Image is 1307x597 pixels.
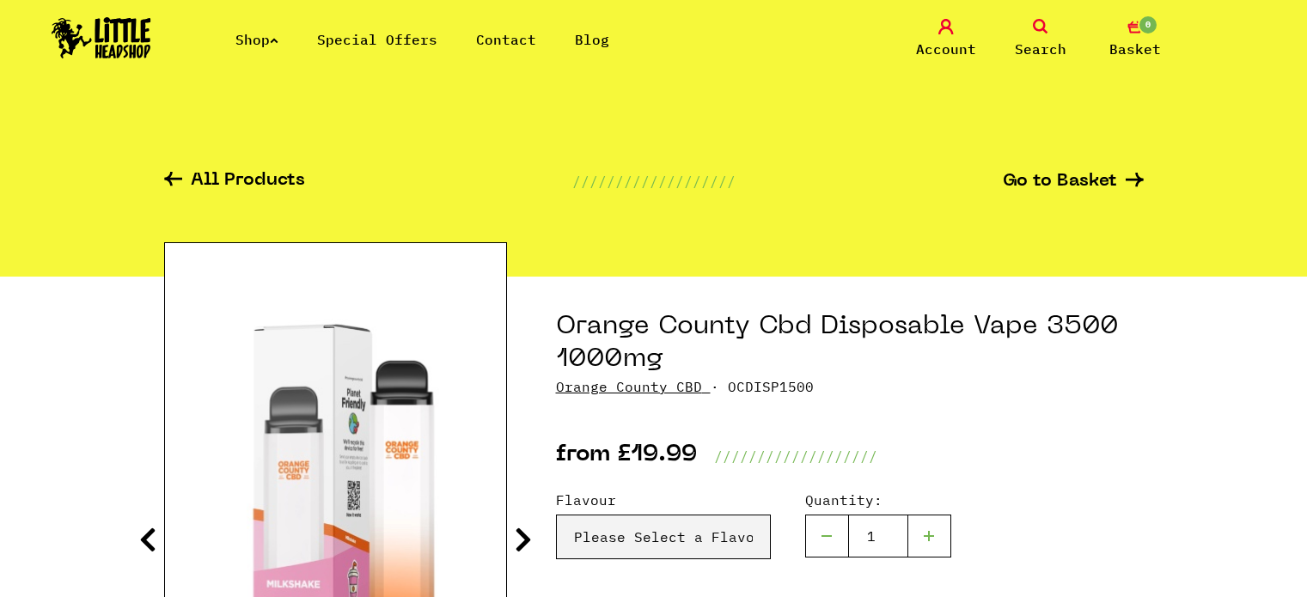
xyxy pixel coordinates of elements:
[1003,173,1144,191] a: Go to Basket
[805,490,951,510] label: Quantity:
[52,17,151,58] img: Little Head Shop Logo
[1092,19,1178,59] a: 0 Basket
[572,171,736,192] p: ///////////////////
[998,19,1084,59] a: Search
[164,172,305,192] a: All Products
[556,490,771,510] label: Flavour
[556,446,697,466] p: from £19.99
[1015,39,1066,59] span: Search
[556,376,1144,397] p: · OCDISP1500
[476,31,536,48] a: Contact
[1138,15,1158,35] span: 0
[575,31,609,48] a: Blog
[556,311,1144,376] h1: Orange County Cbd Disposable Vape 3500 1000mg
[235,31,278,48] a: Shop
[714,446,877,466] p: ///////////////////
[848,515,908,557] input: 1
[1109,39,1161,59] span: Basket
[916,39,976,59] span: Account
[317,31,437,48] a: Special Offers
[556,378,702,395] a: Orange County CBD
